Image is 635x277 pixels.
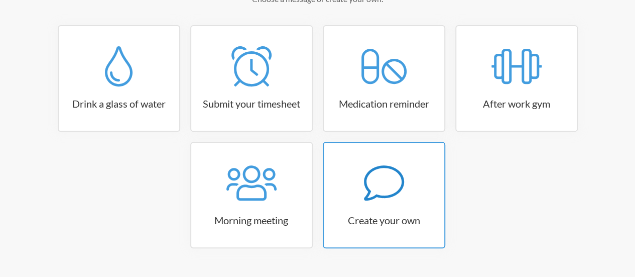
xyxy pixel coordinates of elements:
[456,97,577,111] h3: After work gym
[59,97,179,111] h3: Drink a glass of water
[191,213,312,227] h3: Morning meeting
[324,97,444,111] h3: Medication reminder
[191,97,312,111] h3: Submit your timesheet
[324,213,444,227] h3: Create your own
